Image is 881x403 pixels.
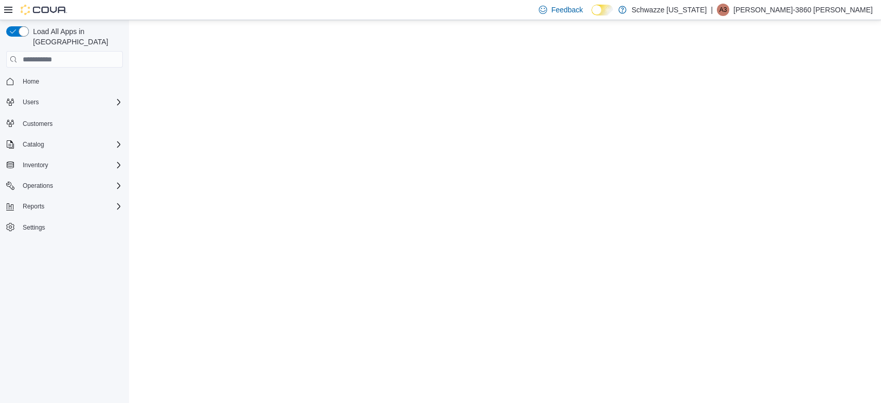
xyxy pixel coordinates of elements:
[719,4,727,16] span: A3
[591,15,592,16] span: Dark Mode
[2,199,127,214] button: Reports
[2,179,127,193] button: Operations
[23,120,53,128] span: Customers
[19,138,123,151] span: Catalog
[19,221,123,234] span: Settings
[23,223,45,232] span: Settings
[21,5,67,15] img: Cova
[711,4,713,16] p: |
[733,4,873,16] p: [PERSON_NAME]-3860 [PERSON_NAME]
[23,202,44,211] span: Reports
[29,26,123,47] span: Load All Apps in [GEOGRAPHIC_DATA]
[19,96,43,108] button: Users
[19,221,49,234] a: Settings
[19,75,123,88] span: Home
[19,138,48,151] button: Catalog
[23,140,44,149] span: Catalog
[2,220,127,235] button: Settings
[2,95,127,109] button: Users
[23,161,48,169] span: Inventory
[23,182,53,190] span: Operations
[2,116,127,131] button: Customers
[2,137,127,152] button: Catalog
[2,158,127,172] button: Inventory
[6,70,123,262] nav: Complex example
[717,4,729,16] div: Alexis-3860 Shoope
[19,96,123,108] span: Users
[19,117,123,130] span: Customers
[19,159,123,171] span: Inventory
[591,5,613,15] input: Dark Mode
[632,4,707,16] p: Schwazze [US_STATE]
[19,200,123,213] span: Reports
[2,74,127,89] button: Home
[23,77,39,86] span: Home
[19,180,123,192] span: Operations
[19,118,57,130] a: Customers
[19,159,52,171] button: Inventory
[19,75,43,88] a: Home
[23,98,39,106] span: Users
[19,180,57,192] button: Operations
[551,5,583,15] span: Feedback
[19,200,49,213] button: Reports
